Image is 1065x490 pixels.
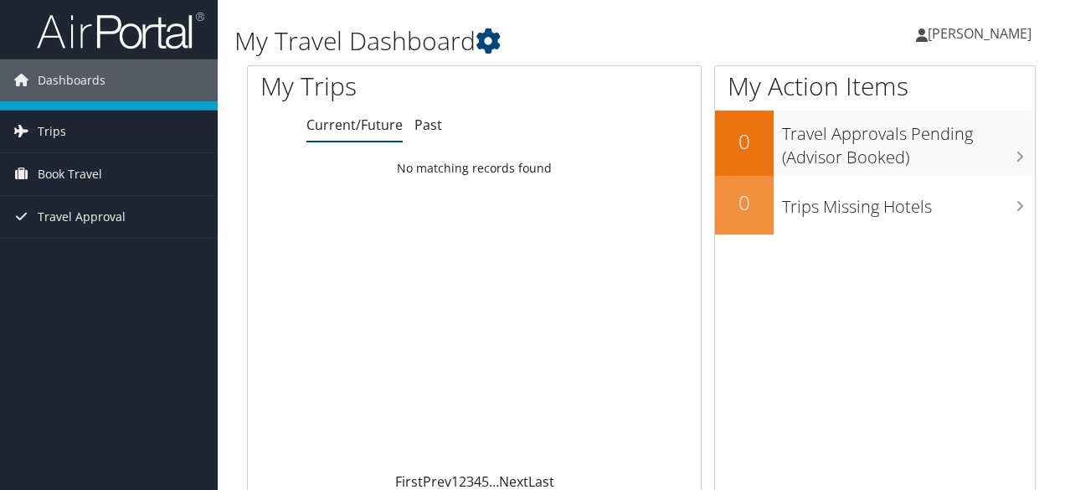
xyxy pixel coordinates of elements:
[38,59,105,101] span: Dashboards
[234,23,777,59] h1: My Travel Dashboard
[248,153,701,183] td: No matching records found
[782,187,1035,219] h3: Trips Missing Hotels
[38,111,66,152] span: Trips
[715,69,1035,104] h1: My Action Items
[260,69,500,104] h1: My Trips
[38,196,126,238] span: Travel Approval
[37,11,204,50] img: airportal-logo.png
[306,116,403,134] a: Current/Future
[916,8,1048,59] a: [PERSON_NAME]
[715,127,774,156] h2: 0
[414,116,442,134] a: Past
[715,111,1035,175] a: 0Travel Approvals Pending (Advisor Booked)
[715,188,774,217] h2: 0
[715,176,1035,235] a: 0Trips Missing Hotels
[38,153,102,195] span: Book Travel
[928,24,1032,43] span: [PERSON_NAME]
[782,114,1035,169] h3: Travel Approvals Pending (Advisor Booked)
